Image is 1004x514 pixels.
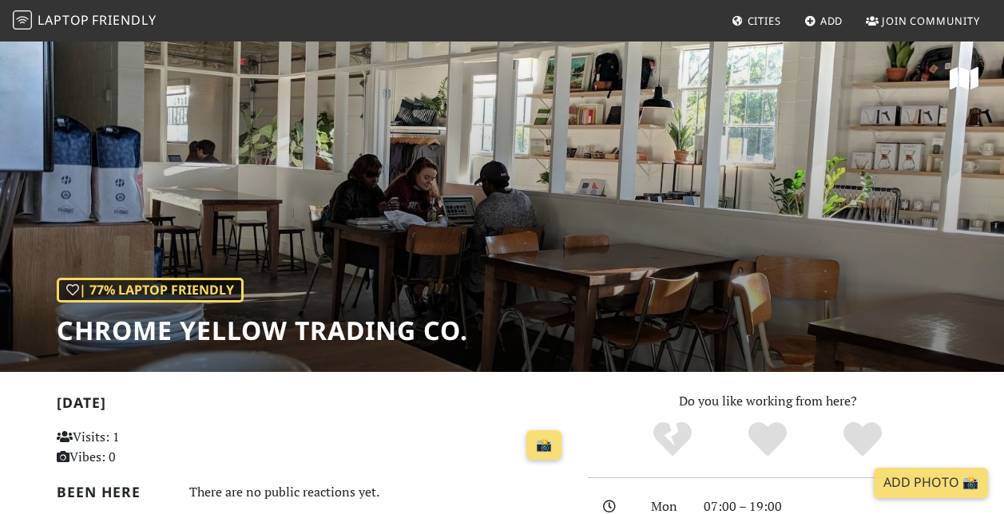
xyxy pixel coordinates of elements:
span: Add [820,14,843,28]
span: Laptop [38,11,89,29]
span: Cities [748,14,781,28]
div: No [625,420,720,460]
p: Do you like working from here? [588,391,948,412]
img: LaptopFriendly [13,10,32,30]
span: Join Community [882,14,980,28]
div: Yes [720,420,816,460]
div: There are no public reactions yet. [189,480,569,504]
p: Visits: 1 Vibes: 0 [57,427,215,468]
div: | 77% Laptop Friendly [57,278,244,303]
a: LaptopFriendly LaptopFriendly [13,7,157,35]
h2: Been here [57,484,170,500]
a: Cities [725,6,788,35]
a: Join Community [859,6,986,35]
span: Friendly [92,11,156,29]
h1: Chrome Yellow Trading Co. [57,315,468,346]
a: Add [798,6,850,35]
div: Definitely! [815,420,910,460]
h2: [DATE] [57,394,569,417]
a: 📸 [526,430,562,461]
a: Add Photo 📸 [874,468,988,498]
